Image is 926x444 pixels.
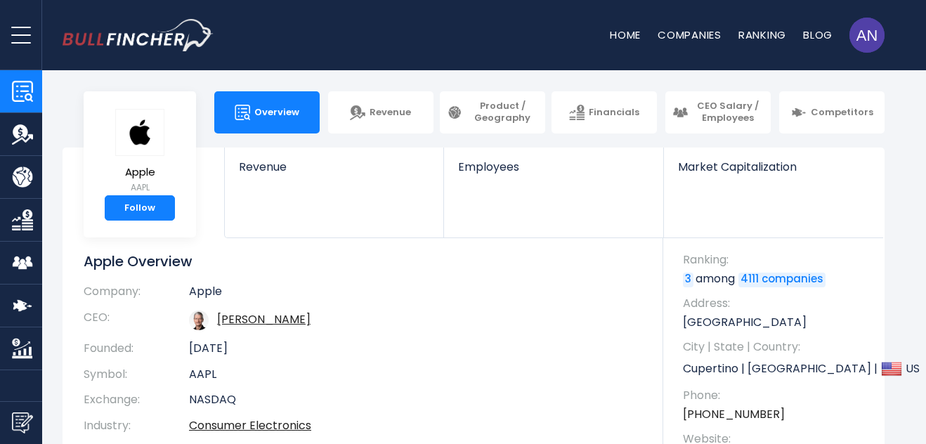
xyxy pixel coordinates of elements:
a: CEO Salary / Employees [665,91,771,133]
span: CEO Salary / Employees [692,100,764,124]
th: Founded: [84,336,189,362]
td: Apple [189,285,642,305]
th: Exchange: [84,387,189,413]
a: Market Capitalization [664,148,883,197]
span: Apple [115,166,164,178]
td: [DATE] [189,336,642,362]
a: Product / Geography [440,91,545,133]
a: Go to homepage [63,19,214,51]
span: Competitors [811,107,873,119]
a: Overview [214,91,320,133]
a: Revenue [328,91,433,133]
a: Blog [803,27,833,42]
th: Industry: [84,413,189,439]
th: Company: [84,285,189,305]
a: Employees [444,148,663,197]
span: Ranking: [683,252,870,268]
p: among [683,271,870,287]
th: Symbol: [84,362,189,388]
a: Home [610,27,641,42]
span: Financials [589,107,639,119]
a: 3 [683,273,693,287]
td: NASDAQ [189,387,642,413]
span: Overview [254,107,299,119]
a: 4111 companies [738,273,826,287]
a: ceo [217,311,311,327]
img: tim-cook.jpg [189,311,209,330]
span: Market Capitalization [678,160,869,174]
span: Revenue [239,160,429,174]
p: Cupertino | [GEOGRAPHIC_DATA] | US [683,358,870,379]
a: Ranking [738,27,786,42]
h1: Apple Overview [84,252,642,270]
p: [GEOGRAPHIC_DATA] [683,315,870,330]
span: Revenue [370,107,411,119]
span: Product / Geography [467,100,538,124]
td: AAPL [189,362,642,388]
a: Consumer Electronics [189,417,311,433]
span: Address: [683,296,870,311]
th: CEO: [84,305,189,336]
a: Competitors [779,91,885,133]
small: AAPL [115,181,164,194]
a: Follow [105,195,175,221]
span: Phone: [683,388,870,403]
a: [PHONE_NUMBER] [683,407,785,422]
a: Financials [552,91,657,133]
img: bullfincher logo [63,19,214,51]
a: Apple AAPL [115,108,165,196]
span: Employees [458,160,648,174]
span: City | State | Country: [683,339,870,355]
a: Revenue [225,148,443,197]
a: Companies [658,27,722,42]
